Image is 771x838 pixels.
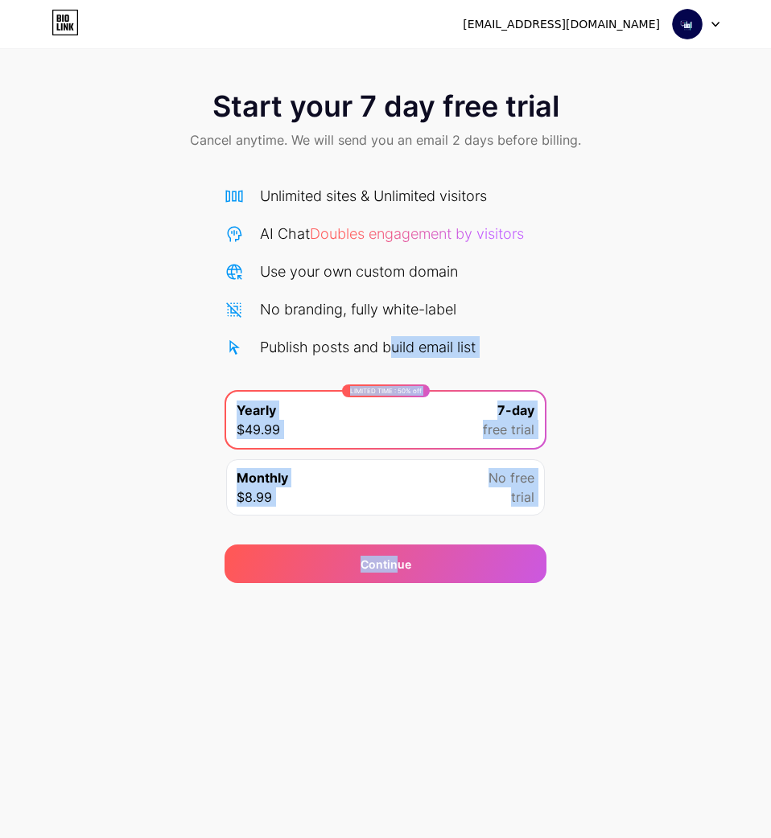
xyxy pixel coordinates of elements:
[237,401,276,420] span: Yearly
[497,401,534,420] span: 7-day
[260,261,458,282] div: Use your own custom domain
[489,468,534,487] span: No free
[672,9,703,39] img: JASTI JASTANYAH
[212,90,559,122] span: Start your 7 day free trial
[511,487,534,507] span: trial
[237,487,272,507] span: $8.99
[260,298,456,320] div: No branding, fully white-label
[483,420,534,439] span: free trial
[260,336,476,358] div: Publish posts and build email list
[237,468,288,487] span: Monthly
[310,225,524,242] span: Doubles engagement by visitors
[190,130,581,150] span: Cancel anytime. We will send you an email 2 days before billing.
[463,16,660,33] div: [EMAIL_ADDRESS][DOMAIN_NAME]
[260,223,524,244] div: AI Chat
[237,420,280,439] span: $49.99
[342,384,430,397] div: LIMITED TIME : 50% off
[361,556,411,573] span: Continue
[260,185,487,207] div: Unlimited sites & Unlimited visitors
